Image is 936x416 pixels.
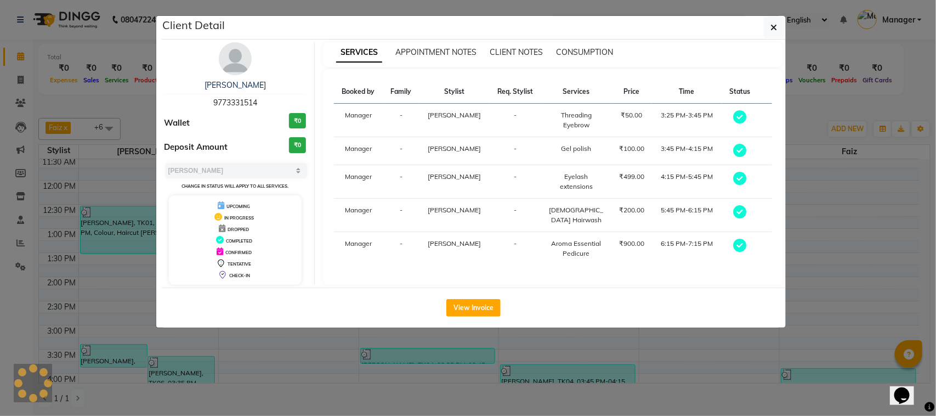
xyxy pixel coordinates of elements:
td: - [383,104,419,137]
small: Change in status will apply to all services. [181,183,288,189]
span: IN PROGRESS [224,215,254,221]
span: CONSUMPTION [556,47,613,57]
span: [PERSON_NAME] [428,206,481,214]
span: CLIENT NOTES [490,47,543,57]
td: Manager [334,165,383,199]
td: - [383,232,419,266]
td: Manager [334,232,383,266]
td: - [490,104,542,137]
h3: ₹0 [289,137,306,153]
td: 3:25 PM-3:45 PM [652,104,722,137]
div: Aroma Essential Pedicure [548,239,605,258]
th: Booked by [334,80,383,104]
span: CHECK-IN [229,273,250,278]
th: Stylist [419,80,490,104]
div: ₹100.00 [618,144,645,154]
td: 6:15 PM-7:15 PM [652,232,722,266]
span: [PERSON_NAME] [428,239,481,248]
th: Req. Stylist [490,80,542,104]
th: Status [722,80,758,104]
td: - [490,232,542,266]
div: Threading Eyebrow [548,110,605,130]
td: Manager [334,199,383,232]
td: 4:15 PM-5:45 PM [652,165,722,199]
div: Gel polish [548,144,605,154]
td: - [490,165,542,199]
span: APPOINTMENT NOTES [395,47,476,57]
span: UPCOMING [226,204,250,209]
td: - [383,165,419,199]
th: Services [541,80,611,104]
span: COMPLETED [226,238,252,244]
span: DROPPED [228,227,249,232]
div: ₹900.00 [618,239,645,249]
td: 5:45 PM-6:15 PM [652,199,722,232]
td: - [490,199,542,232]
td: 3:45 PM-4:15 PM [652,137,722,165]
div: [DEMOGRAPHIC_DATA] Hairwash [548,205,605,225]
span: SERVICES [336,43,382,63]
div: ₹50.00 [618,110,645,120]
img: avatar [219,42,252,75]
span: CONFIRMED [225,250,252,255]
td: - [383,199,419,232]
th: Price [611,80,652,104]
div: ₹200.00 [618,205,645,215]
iframe: chat widget [890,372,925,405]
div: ₹499.00 [618,172,645,182]
span: Deposit Amount [164,141,228,154]
h5: Client Detail [163,17,225,33]
span: [PERSON_NAME] [428,111,481,119]
td: - [490,137,542,165]
span: [PERSON_NAME] [428,144,481,153]
th: Time [652,80,722,104]
a: [PERSON_NAME] [205,80,266,90]
td: Manager [334,104,383,137]
span: 9773331514 [213,98,257,108]
td: - [383,137,419,165]
span: Wallet [164,117,190,130]
span: TENTATIVE [228,261,251,267]
td: Manager [334,137,383,165]
span: [PERSON_NAME] [428,172,481,181]
h3: ₹0 [289,113,306,129]
th: Family [383,80,419,104]
button: View Invoice [446,299,501,317]
div: Eyelash extensions [548,172,605,192]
